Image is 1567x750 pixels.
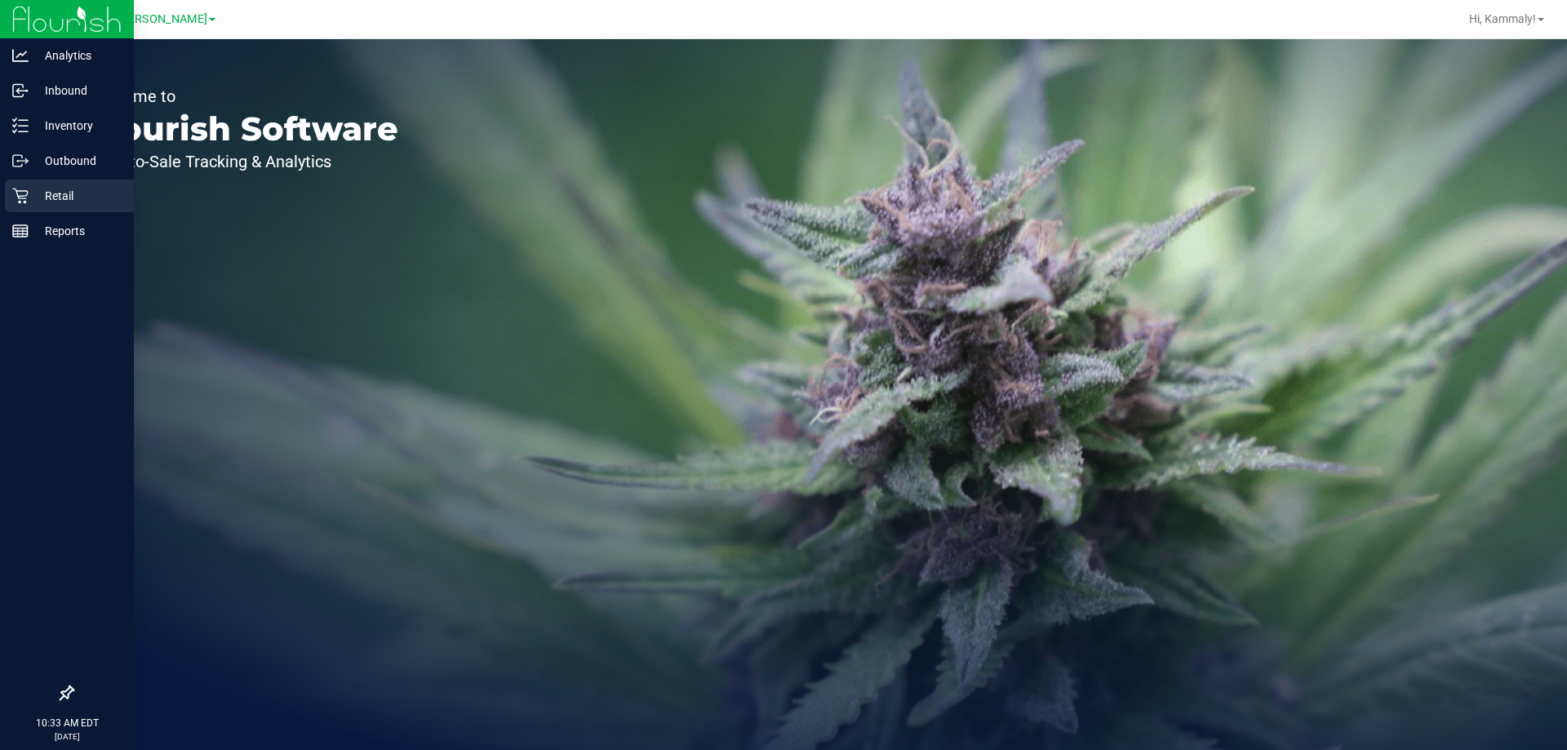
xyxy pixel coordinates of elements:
[29,46,127,65] p: Analytics
[12,223,29,239] inline-svg: Reports
[88,113,398,145] p: Flourish Software
[7,730,127,743] p: [DATE]
[88,88,398,104] p: Welcome to
[118,12,207,26] span: [PERSON_NAME]
[29,186,127,206] p: Retail
[29,221,127,241] p: Reports
[29,151,127,171] p: Outbound
[12,47,29,64] inline-svg: Analytics
[88,153,398,170] p: Seed-to-Sale Tracking & Analytics
[12,82,29,99] inline-svg: Inbound
[29,116,127,135] p: Inventory
[29,81,127,100] p: Inbound
[12,153,29,169] inline-svg: Outbound
[7,716,127,730] p: 10:33 AM EDT
[12,118,29,134] inline-svg: Inventory
[12,188,29,204] inline-svg: Retail
[1469,12,1536,25] span: Hi, Kammaly!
